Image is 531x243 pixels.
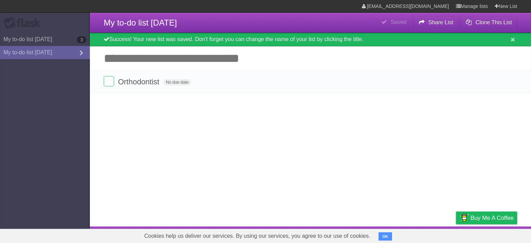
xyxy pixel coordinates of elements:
[90,33,531,46] div: Success! Your new list was saved. Don't forget you can change the name of your list by clicking t...
[471,212,514,224] span: Buy me a coffee
[413,16,459,29] button: Share List
[104,76,114,86] label: Done
[379,232,392,241] button: OK
[423,228,439,241] a: Terms
[391,19,406,25] b: Saved
[456,212,517,224] a: Buy me a coffee
[447,228,465,241] a: Privacy
[104,18,177,27] span: My to-do list [DATE]
[460,16,517,29] button: Clone This List
[428,19,453,25] b: Share List
[137,229,377,243] span: Cookies help us deliver our services. By using our services, you agree to our use of cookies.
[364,228,379,241] a: About
[475,19,512,25] b: Clone This List
[163,79,191,85] span: No due date
[459,212,469,224] img: Buy me a coffee
[118,77,161,86] span: Orthodontist
[387,228,415,241] a: Developers
[3,17,45,29] div: Flask
[77,36,86,43] b: 3
[474,228,517,241] a: Suggest a feature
